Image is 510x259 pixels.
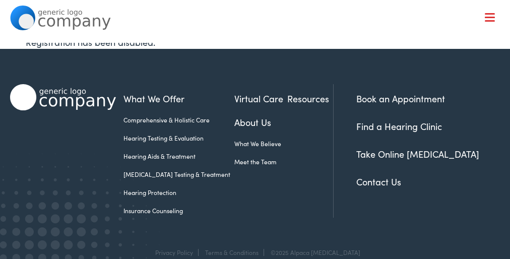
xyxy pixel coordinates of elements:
[356,120,442,133] a: Find a Hearing Clinic
[234,115,287,129] a: About Us
[287,92,333,105] a: Resources
[123,152,234,161] a: Hearing Aids & Treatment
[123,92,234,105] a: What We Offer
[123,134,234,143] a: Hearing Testing & Evaluation
[155,248,193,256] a: Privacy Policy
[18,40,500,72] a: What We Offer
[356,92,445,105] a: Book an Appointment
[123,115,234,124] a: Comprehensive & Holistic Care
[10,84,116,110] img: Alpaca Audiology
[356,175,401,188] a: Contact Us
[205,248,259,256] a: Terms & Conditions
[234,139,287,148] a: What We Believe
[123,170,234,179] a: [MEDICAL_DATA] Testing & Treatment
[123,188,234,197] a: Hearing Protection
[356,148,479,160] a: Take Online [MEDICAL_DATA]
[123,206,234,215] a: Insurance Counseling
[234,92,287,105] a: Virtual Care
[266,249,360,256] div: ©2025 Alpaca [MEDICAL_DATA]
[234,157,287,166] a: Meet the Team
